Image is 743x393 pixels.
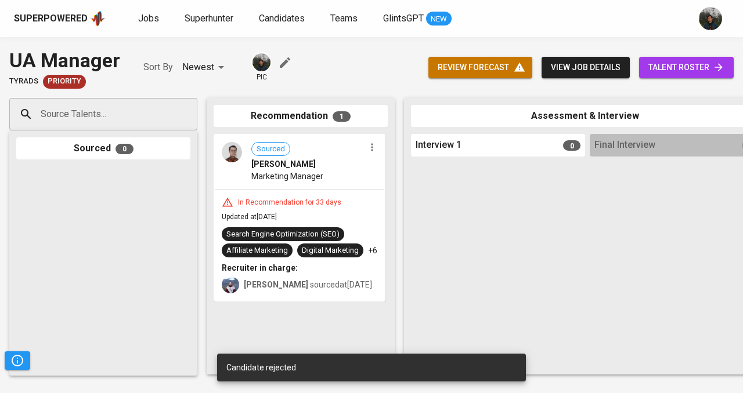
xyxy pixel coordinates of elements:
span: sourced at [DATE] [244,280,372,289]
span: Priority [43,76,86,87]
div: In Recommendation for 33 days [233,198,346,208]
button: view job details [542,57,630,78]
div: Sourced [16,137,190,160]
div: Affiliate Marketing [226,245,288,256]
span: 0 [563,140,580,151]
a: Superpoweredapp logo [14,10,106,27]
span: Sourced [252,144,290,155]
span: [PERSON_NAME] [251,158,316,170]
p: Sort By [143,60,173,74]
div: UA Manager [9,46,120,75]
a: GlintsGPT NEW [383,12,452,26]
span: talent roster [648,60,724,75]
span: 1 [333,111,351,122]
span: NEW [426,13,452,25]
div: Recommendation [214,105,388,128]
div: Search Engine Optimization (SEO) [226,229,340,240]
span: Candidates [259,13,305,24]
div: Superpowered [14,12,88,26]
img: app logo [90,10,106,27]
a: Jobs [138,12,161,26]
b: [PERSON_NAME] [244,280,308,289]
button: review forecast [428,57,532,78]
span: Final Interview [594,139,655,152]
div: New Job received from Demand Team [43,75,86,89]
button: Pipeline Triggers [5,351,30,370]
p: +6 [368,245,377,256]
span: review forecast [438,60,523,75]
span: Teams [330,13,358,24]
span: view job details [551,60,621,75]
span: Tyrads [9,76,38,87]
span: Jobs [138,13,159,24]
p: Newest [182,60,214,74]
a: Candidates [259,12,307,26]
img: christine.raharja@glints.com [222,276,239,293]
b: Recruiter in charge: [222,263,298,272]
img: 5aaecc1d01865e79d4ac90807009ddd2.png [222,142,242,162]
a: talent roster [639,57,734,78]
div: Sourced[PERSON_NAME]Marketing ManagerIn Recommendation for 33 daysUpdated at[DATE]Search Engine O... [214,134,385,301]
button: Open [191,113,193,115]
span: 0 [116,144,134,154]
span: Superhunter [185,13,233,24]
div: pic [251,52,272,82]
span: Interview 1 [416,139,461,152]
div: Digital Marketing [302,245,359,256]
div: Newest [182,57,228,78]
span: Updated at [DATE] [222,213,277,221]
a: Teams [330,12,360,26]
span: GlintsGPT [383,13,424,24]
img: glenn@glints.com [253,53,270,71]
div: Candidate rejected [226,362,517,373]
a: Superhunter [185,12,236,26]
span: Marketing Manager [251,170,323,182]
img: glenn@glints.com [699,7,722,30]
